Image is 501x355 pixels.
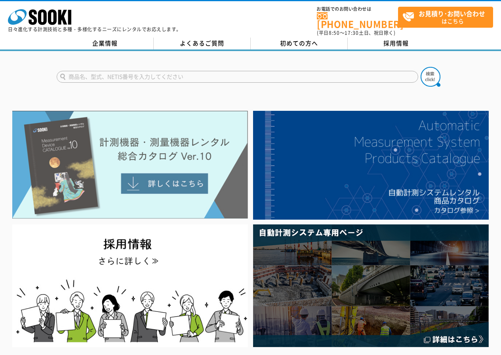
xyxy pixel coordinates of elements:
[317,12,398,28] a: [PHONE_NUMBER]
[154,38,251,49] a: よくあるご質問
[8,27,181,32] p: 日々進化する計測技術と多種・多様化するニーズにレンタルでお応えします。
[348,38,445,49] a: 採用情報
[329,29,340,36] span: 8:50
[280,39,318,47] span: 初めての方へ
[251,38,348,49] a: 初めての方へ
[419,9,485,18] strong: お見積り･お問い合わせ
[402,7,493,27] span: はこちら
[317,7,398,11] span: お電話でのお問い合わせは
[12,111,248,219] img: Catalog Ver10
[345,29,359,36] span: 17:30
[57,38,154,49] a: 企業情報
[421,67,440,87] img: btn_search.png
[12,224,248,347] img: SOOKI recruit
[317,29,395,36] span: (平日 ～ 土日、祝日除く)
[253,224,489,347] img: 自動計測システム専用ページ
[253,111,489,220] img: 自動計測システムカタログ
[57,71,418,83] input: 商品名、型式、NETIS番号を入力してください
[398,7,493,28] a: お見積り･お問い合わせはこちら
